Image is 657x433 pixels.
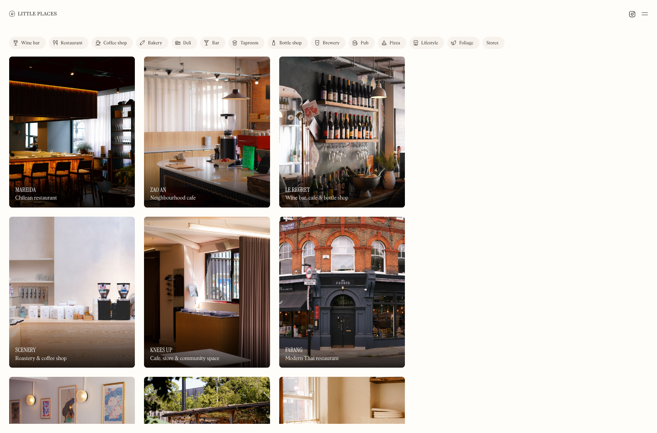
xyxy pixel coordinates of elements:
div: Restaurant [61,41,83,45]
a: Knees UpKnees UpKnees UpCafe, store & community space [144,217,270,368]
img: Knees Up [144,217,270,368]
h3: Mareida [15,186,36,193]
div: Wine bar [21,41,40,45]
a: Brewery [311,37,346,49]
div: Roastery & coffee shop [15,355,66,362]
img: Scenery [9,217,135,368]
a: Bakery [136,37,168,49]
div: Coffee shop [104,41,127,45]
div: Pizza [390,41,400,45]
div: Chilean restaurant [15,195,57,201]
a: SceneryScenerySceneryRoastery & coffee shop [9,217,135,368]
img: Zao An [144,57,270,208]
a: Le RegretLe RegretLe RegretWine bar, cafe & bottle shop [279,57,405,208]
a: Lifestyle [409,37,444,49]
a: Wine bar [9,37,46,49]
a: Taproom [228,37,264,49]
a: MareidaMareidaMareidaChilean restaurant [9,57,135,208]
h3: Le Regret [285,186,310,193]
a: Restaurant [49,37,89,49]
div: Wine bar, cafe & bottle shop [285,195,348,201]
div: Brewery [323,41,340,45]
div: Bar [212,41,219,45]
div: Deli [183,41,191,45]
a: Deli [172,37,197,49]
div: Stores [486,41,498,45]
a: Zao AnZao AnZao AnNeighbourhood cafe [144,57,270,208]
a: Bar [200,37,225,49]
h3: Scenery [15,346,36,354]
a: Pizza [378,37,406,49]
a: FarangFarangFarangModern Thai restaurant [279,217,405,368]
a: Bottle shop [267,37,308,49]
h3: Farang [285,346,303,354]
div: Neighbourhood cafe [150,195,196,201]
div: Lifestyle [421,41,438,45]
img: Mareida [9,57,135,208]
div: Bottle shop [279,41,302,45]
img: Farang [279,217,405,368]
a: Pub [349,37,375,49]
img: Le Regret [279,57,405,208]
div: Taproom [240,41,258,45]
div: Pub [361,41,369,45]
a: Foliage [447,37,479,49]
h3: Knees Up [150,346,172,354]
a: Coffee shop [92,37,133,49]
div: Foliage [459,41,473,45]
div: Modern Thai restaurant [285,355,339,362]
a: Stores [482,37,505,49]
div: Cafe, store & community space [150,355,219,362]
h3: Zao An [150,186,166,193]
div: Bakery [148,41,162,45]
